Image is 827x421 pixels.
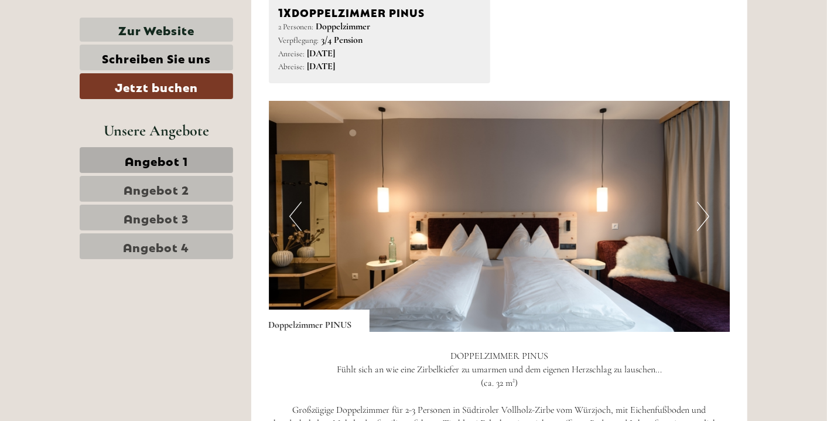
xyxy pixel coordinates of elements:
[269,310,370,332] div: Doppelzimmer PINUS
[279,35,319,45] small: Verpflegung:
[380,304,462,330] button: Senden
[279,22,314,32] small: 2 Personen:
[9,32,172,67] div: Guten Tag, wie können wir Ihnen helfen?
[697,202,709,231] button: Next
[269,101,730,332] img: image
[80,45,233,70] a: Schreiben Sie uns
[18,57,166,65] small: 16:25
[210,9,252,29] div: [DATE]
[307,47,336,59] b: [DATE]
[124,181,189,197] span: Angebot 2
[18,34,166,43] div: [GEOGRAPHIC_DATA]
[307,60,336,72] b: [DATE]
[80,120,233,141] div: Unsere Angebote
[279,49,305,59] small: Anreise:
[316,21,371,32] b: Doppelzimmer
[80,73,233,99] a: Jetzt buchen
[124,209,189,226] span: Angebot 3
[80,18,233,42] a: Zur Website
[322,34,363,46] b: 3/4 Pension
[279,3,292,19] b: 1x
[289,202,302,231] button: Previous
[279,3,481,20] div: Doppelzimmer PINUS
[279,62,305,72] small: Abreise:
[124,238,190,254] span: Angebot 4
[125,152,188,168] span: Angebot 1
